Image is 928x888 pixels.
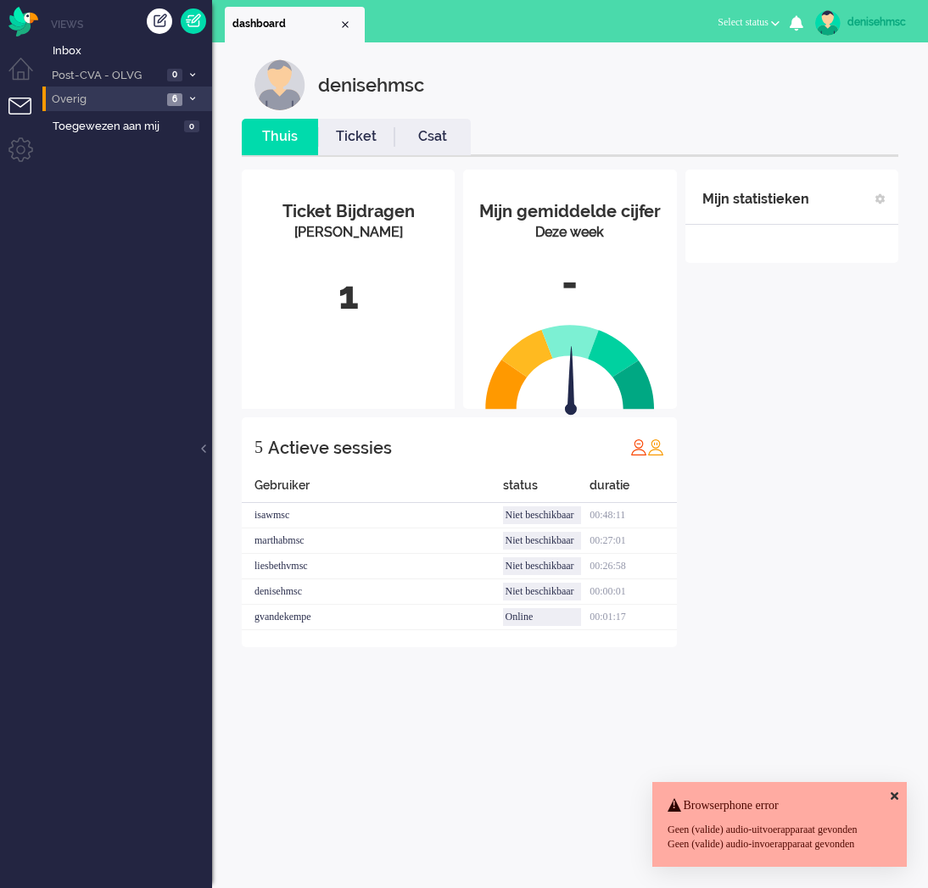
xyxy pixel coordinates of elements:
li: Csat [394,119,471,155]
li: Admin menu [8,137,47,176]
div: Deze week [476,223,663,243]
img: customer.svg [254,59,305,110]
li: Dashboard [225,7,365,42]
a: Thuis [242,127,318,147]
a: Toegewezen aan mij 0 [49,116,212,135]
div: liesbethvmsc [242,554,503,579]
img: profile_red.svg [630,438,647,455]
div: Niet beschikbaar [503,583,582,600]
span: dashboard [232,17,338,31]
button: Select status [707,10,790,35]
div: Ticket Bijdragen [254,199,442,224]
div: Niet beschikbaar [503,557,582,575]
span: Overig [49,92,162,108]
div: denisehmsc [242,579,503,605]
div: Creëer ticket [147,8,172,34]
li: Dashboard menu [8,58,47,96]
div: Niet beschikbaar [503,506,582,524]
h4: Browserphone error [668,799,892,812]
div: gvandekempe [242,605,503,630]
div: Actieve sessies [268,431,392,465]
div: - [476,255,663,311]
div: isawmsc [242,503,503,528]
span: 0 [184,120,199,133]
span: 0 [167,69,182,81]
a: Inbox [49,41,212,59]
a: Quick Ticket [181,8,206,34]
a: Ticket [318,127,394,147]
div: Close tab [338,18,352,31]
li: Ticket [318,119,394,155]
img: profile_orange.svg [647,438,664,455]
img: arrow.svg [534,346,607,419]
img: semi_circle.svg [485,324,655,410]
div: 00:00:01 [590,579,677,605]
div: 5 [254,430,263,464]
div: Niet beschikbaar [503,532,582,550]
img: flow_omnibird.svg [8,7,38,36]
div: 00:26:58 [590,554,677,579]
div: Mijn gemiddelde cijfer [476,199,663,224]
span: Inbox [53,43,212,59]
div: status [503,477,590,503]
div: 00:27:01 [590,528,677,554]
div: duratie [590,477,677,503]
span: Toegewezen aan mij [53,119,179,135]
li: Select status [707,5,790,42]
li: Views [51,17,212,31]
img: avatar [815,10,841,36]
div: denisehmsc [847,14,911,31]
div: marthabmsc [242,528,503,554]
li: Thuis [242,119,318,155]
div: Geen (valide) audio-uitvoerapparaat gevonden Geen (valide) audio-invoerapparaat gevonden [668,823,892,852]
div: 00:48:11 [590,503,677,528]
a: Omnidesk [8,11,38,24]
a: Csat [394,127,471,147]
a: denisehmsc [812,10,911,36]
div: 00:01:17 [590,605,677,630]
div: Mijn statistieken [702,182,809,216]
div: [PERSON_NAME] [254,223,442,243]
div: Gebruiker [242,477,503,503]
div: denisehmsc [318,59,424,110]
span: Select status [718,16,769,28]
li: Tickets menu [8,98,47,136]
span: 6 [167,93,182,106]
div: 1 [254,268,442,324]
span: Post-CVA - OLVG [49,68,162,84]
div: Online [503,608,582,626]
